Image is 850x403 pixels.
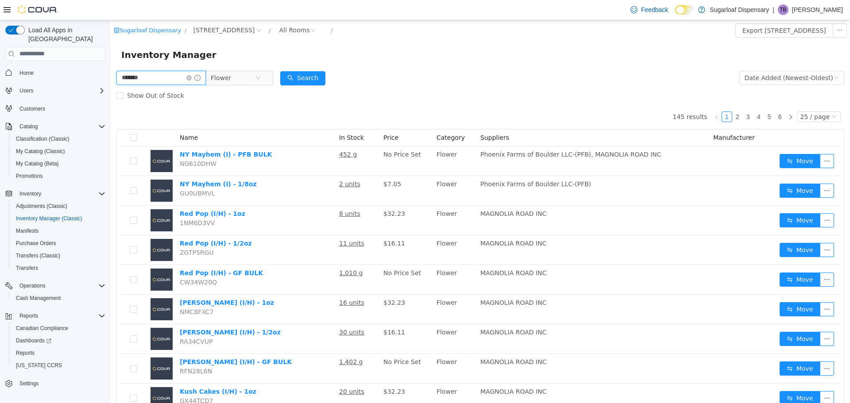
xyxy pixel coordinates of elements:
button: icon: ellipsis [709,282,723,296]
i: icon: info-circle [84,54,90,61]
button: icon: swapMove [669,223,710,237]
img: NY Mayhem (I) - 1/8oz placeholder [40,159,62,181]
img: Red Pop (I/H) - 1/2oz placeholder [40,219,62,241]
td: Flower [322,215,366,245]
span: $32.23 [273,368,294,375]
span: Show Out of Stock [13,72,77,79]
button: icon: swapMove [669,134,710,148]
td: Flower [322,245,366,274]
span: Purchase Orders [16,240,56,247]
span: Reports [16,311,105,321]
span: Settings [19,380,39,387]
span: $32.23 [273,279,294,286]
button: icon: swapMove [669,282,710,296]
li: Previous Page [600,91,611,102]
span: Flower [100,51,120,64]
span: MAGNOLIA ROAD INC [370,219,436,226]
a: Dashboards [12,335,55,346]
span: Inventory Manager (Classic) [12,213,105,224]
span: $16.11 [273,308,294,315]
span: Reports [19,312,38,319]
u: 452 g [228,130,246,138]
button: Reports [9,347,109,359]
button: Customers [2,102,109,115]
span: In Stock [228,114,253,121]
img: Van Helsing (I/H) - GF BULK placeholder [40,337,62,359]
td: Flower [322,334,366,363]
span: GU0UBMVL [69,169,104,177]
span: No Price Set [273,249,310,256]
span: Inventory Manager [11,27,111,42]
button: icon: searchSearch [170,51,215,65]
span: Transfers (Classic) [12,250,105,261]
i: icon: right [677,94,683,100]
span: Inventory [16,188,105,199]
img: Kush Cakes (I/H) - 1oz placeholder [40,367,62,389]
div: Date Added (Newest-Oldest) [634,51,722,64]
div: 25 / page [690,92,719,101]
button: icon: ellipsis [709,134,723,148]
i: icon: down [723,55,728,61]
span: Name [69,114,87,121]
button: Inventory [16,188,45,199]
span: MAGNOLIA ROAD INC [370,249,436,256]
span: RFN28L6N [69,347,101,354]
button: Purchase Orders [9,237,109,249]
button: Transfers [9,262,109,274]
span: Promotions [16,173,43,180]
span: MAGNOLIA ROAD INC [370,338,436,345]
span: Canadian Compliance [16,325,68,332]
a: Kush Cakes (I/H) - 1oz [69,368,146,375]
a: Red Pop (I/H) - 1/2oz [69,219,141,226]
td: Flower [322,126,366,156]
a: Adjustments (Classic) [12,201,71,211]
span: Manufacturer [603,114,644,121]
li: 4 [643,91,653,102]
u: 20 units [228,368,254,375]
span: My Catalog (Classic) [12,146,105,157]
i: icon: shop [3,7,9,13]
span: Phoenix Farms of Boulder LLC-(PFB), MAGNOLIA ROAD INC [370,130,551,138]
a: Transfers [12,263,42,273]
a: My Catalog (Classic) [12,146,69,157]
button: Transfers (Classic) [9,249,109,262]
button: icon: ellipsis [709,252,723,266]
span: Operations [16,280,105,291]
button: icon: ellipsis [709,311,723,326]
a: Inventory Manager (Classic) [12,213,86,224]
a: Feedback [627,1,672,19]
p: Sugarloaf Dispensary [710,4,769,15]
img: NY Mayhem (I) - PFB BULK placeholder [40,130,62,152]
u: 1,010 g [228,249,252,256]
div: Trevor Bjerke [778,4,788,15]
li: 5 [653,91,664,102]
a: NY Mayhem (I) - 1/8oz [69,160,146,167]
a: Canadian Compliance [12,323,72,334]
a: Reports [12,348,38,358]
span: MAGNOLIA ROAD INC [370,190,436,197]
a: Customers [16,104,49,114]
span: NG610DHW [69,140,106,147]
span: Adjustments (Classic) [12,201,105,211]
button: Operations [16,280,49,291]
span: Users [19,87,33,94]
button: Reports [2,310,109,322]
span: Transfers [16,265,38,272]
div: All Rooms [169,3,199,16]
img: Cova [18,5,58,14]
span: MAGNOLIA ROAD INC [370,368,436,375]
button: Users [16,85,37,96]
button: icon: swapMove [669,311,710,326]
span: Feedback [641,5,668,14]
p: [PERSON_NAME] [792,4,843,15]
img: Van Helsing (I/H) - 1oz placeholder [40,278,62,300]
u: 8 units [228,190,250,197]
a: Purchase Orders [12,238,60,249]
li: 3 [632,91,643,102]
img: Red Pop (I/H) - 1oz placeholder [40,189,62,211]
span: Inventory Manager (Classic) [16,215,82,222]
img: Red Pop (I/H) - GF BULK placeholder [40,248,62,270]
button: icon: swapMove [669,163,710,177]
button: Inventory [2,188,109,200]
